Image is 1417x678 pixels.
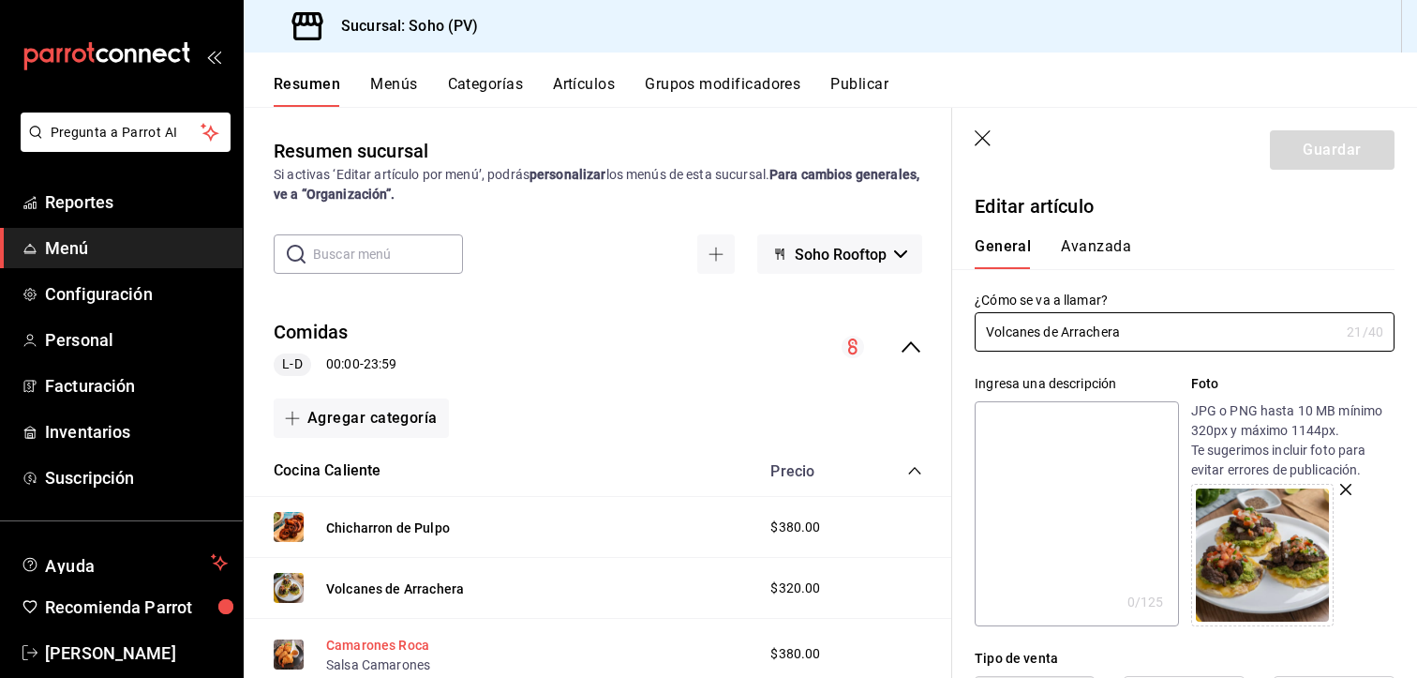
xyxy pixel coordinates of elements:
div: 21 /40 [1347,323,1383,341]
span: Personal [45,327,228,353]
span: [PERSON_NAME] [45,640,228,666]
span: $380.00 [770,518,820,537]
span: Ayuda [45,551,203,574]
a: Pregunta a Parrot AI [13,136,231,156]
span: Configuración [45,281,228,307]
div: 0 /125 [1127,593,1164,611]
button: Pregunta a Parrot AI [21,113,231,152]
span: Pregunta a Parrot AI [51,123,201,143]
button: General [975,237,1031,269]
button: Salsa Camarones [326,655,430,674]
button: Soho Rooftop [757,234,922,274]
button: Grupos modificadores [645,75,800,107]
div: Precio [752,462,872,480]
button: Categorías [448,75,524,107]
div: Resumen sucursal [274,137,428,165]
button: Publicar [830,75,888,107]
div: 00:00 - 23:59 [274,354,396,376]
h3: Sucursal: Soho (PV) [326,15,479,38]
span: Reportes [45,189,228,215]
div: navigation tabs [975,237,1372,269]
span: L-D [275,354,309,374]
span: $380.00 [770,644,820,664]
button: Avanzada [1061,237,1131,269]
img: Preview [274,512,304,542]
button: Comidas [274,319,349,346]
span: Recomienda Parrot [45,595,228,620]
p: Editar artículo [975,192,1395,220]
button: open_drawer_menu [206,49,221,64]
p: Foto [1191,374,1395,394]
button: collapse-category-row [907,463,922,478]
button: Menús [370,75,417,107]
label: ¿Cómo se va a llamar? [975,294,1395,307]
div: Ingresa una descripción [975,374,1178,394]
span: Inventarios [45,419,228,444]
img: Preview [1196,489,1329,622]
div: Tipo de venta [975,649,1395,669]
img: Preview [274,573,304,603]
strong: personalizar [530,167,606,182]
button: Camarones Roca [326,636,429,655]
span: $320.00 [770,579,820,598]
button: Artículos [553,75,615,107]
div: collapse-menu-row [244,304,952,391]
span: Facturación [45,373,228,399]
input: Buscar menú [313,235,463,273]
span: Suscripción [45,465,228,490]
p: JPG o PNG hasta 10 MB mínimo 320px y máximo 1144px. Te sugerimos incluir foto para evitar errores... [1191,401,1395,480]
button: Chicharron de Pulpo [326,519,450,537]
button: Agregar categoría [274,399,449,438]
img: Preview [274,640,304,670]
div: navigation tabs [274,75,1417,107]
span: Soho Rooftop [795,246,887,264]
button: Resumen [274,75,340,107]
button: Volcanes de Arrachera [326,580,464,598]
div: Si activas ‘Editar artículo por menú’, podrás los menús de esta sucursal. [274,165,922,204]
button: Cocina Caliente [274,460,381,482]
span: Menú [45,235,228,261]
